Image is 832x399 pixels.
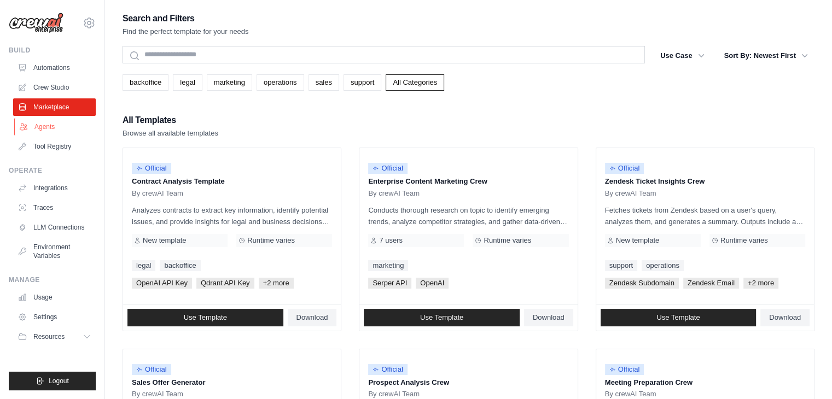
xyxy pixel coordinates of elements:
[760,309,810,326] a: Download
[132,390,183,398] span: By crewAI Team
[173,74,202,91] a: legal
[309,74,339,91] a: sales
[14,118,97,136] a: Agents
[642,260,684,271] a: operations
[368,189,420,198] span: By crewAI Team
[368,176,568,187] p: Enterprise Content Marketing Crew
[132,377,332,388] p: Sales Offer Generator
[13,289,96,306] a: Usage
[123,26,249,37] p: Find the perfect template for your needs
[13,238,96,265] a: Environment Variables
[13,199,96,216] a: Traces
[368,278,411,289] span: Serper API
[257,74,304,91] a: operations
[13,328,96,345] button: Resources
[288,309,337,326] a: Download
[9,275,96,284] div: Manage
[654,46,711,66] button: Use Case
[132,176,332,187] p: Contract Analysis Template
[605,278,679,289] span: Zendesk Subdomain
[743,278,778,289] span: +2 more
[13,179,96,197] a: Integrations
[184,313,227,322] span: Use Template
[13,308,96,326] a: Settings
[605,204,805,227] p: Fetches tickets from Zendesk based on a user's query, analyzes them, and generates a summary. Out...
[605,390,656,398] span: By crewAI Team
[368,163,408,174] span: Official
[196,278,254,289] span: Qdrant API Key
[9,13,63,33] img: Logo
[683,278,739,289] span: Zendesk Email
[605,163,644,174] span: Official
[33,332,65,341] span: Resources
[123,11,249,26] h2: Search and Filters
[720,236,768,245] span: Runtime varies
[13,98,96,116] a: Marketplace
[132,204,332,227] p: Analyzes contracts to extract key information, identify potential issues, and provide insights fo...
[132,163,171,174] span: Official
[656,313,700,322] span: Use Template
[605,377,805,388] p: Meeting Preparation Crew
[132,278,192,289] span: OpenAI API Key
[132,189,183,198] span: By crewAI Team
[364,309,520,326] a: Use Template
[368,390,420,398] span: By crewAI Team
[484,236,531,245] span: Runtime varies
[123,113,218,128] h2: All Templates
[368,377,568,388] p: Prospect Analysis Crew
[368,364,408,375] span: Official
[420,313,463,322] span: Use Template
[416,278,449,289] span: OpenAI
[533,313,565,322] span: Download
[123,128,218,139] p: Browse all available templates
[616,236,659,245] span: New template
[718,46,814,66] button: Sort By: Newest First
[769,313,801,322] span: Download
[379,236,403,245] span: 7 users
[386,74,444,91] a: All Categories
[9,372,96,390] button: Logout
[127,309,283,326] a: Use Template
[132,364,171,375] span: Official
[143,236,186,245] span: New template
[132,260,155,271] a: legal
[13,59,96,77] a: Automations
[601,309,757,326] a: Use Template
[344,74,381,91] a: support
[13,138,96,155] a: Tool Registry
[9,46,96,55] div: Build
[296,313,328,322] span: Download
[524,309,573,326] a: Download
[247,236,295,245] span: Runtime varies
[13,79,96,96] a: Crew Studio
[605,260,637,271] a: support
[13,219,96,236] a: LLM Connections
[605,189,656,198] span: By crewAI Team
[207,74,252,91] a: marketing
[160,260,200,271] a: backoffice
[259,278,294,289] span: +2 more
[605,364,644,375] span: Official
[605,176,805,187] p: Zendesk Ticket Insights Crew
[9,166,96,175] div: Operate
[368,260,408,271] a: marketing
[368,204,568,227] p: Conducts thorough research on topic to identify emerging trends, analyze competitor strategies, a...
[123,74,168,91] a: backoffice
[49,377,69,385] span: Logout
